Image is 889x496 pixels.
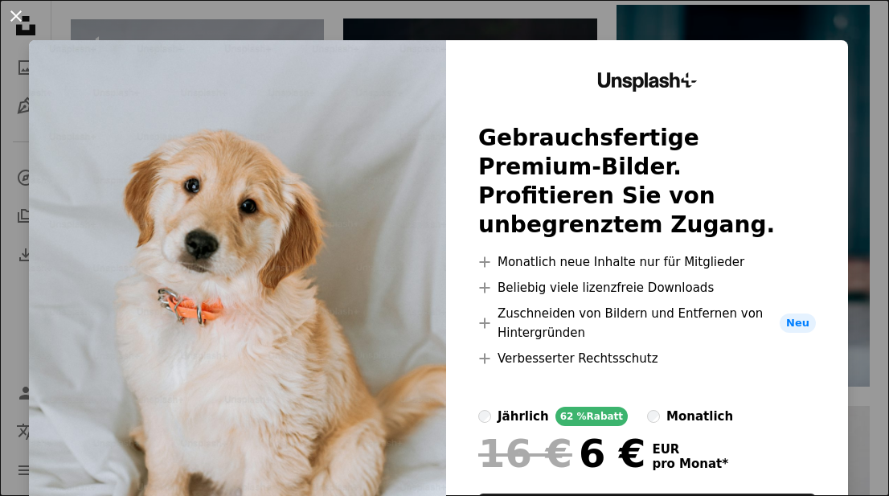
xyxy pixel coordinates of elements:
[478,252,816,272] li: Monatlich neue Inhalte nur für Mitglieder
[652,457,728,471] span: pro Monat *
[478,304,816,342] li: Zuschneiden von Bildern und Entfernen von Hintergründen
[666,407,733,426] div: monatlich
[498,407,549,426] div: jährlich
[647,410,660,423] input: monatlich
[780,314,816,333] span: Neu
[478,349,816,368] li: Verbesserter Rechtsschutz
[652,442,728,457] span: EUR
[478,410,491,423] input: jährlich62 %Rabatt
[478,124,816,240] h2: Gebrauchsfertige Premium-Bilder. Profitieren Sie von unbegrenztem Zugang.
[478,432,645,474] div: 6 €
[478,278,816,297] li: Beliebig viele lizenzfreie Downloads
[478,432,572,474] span: 16 €
[555,407,628,426] div: 62 % Rabatt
